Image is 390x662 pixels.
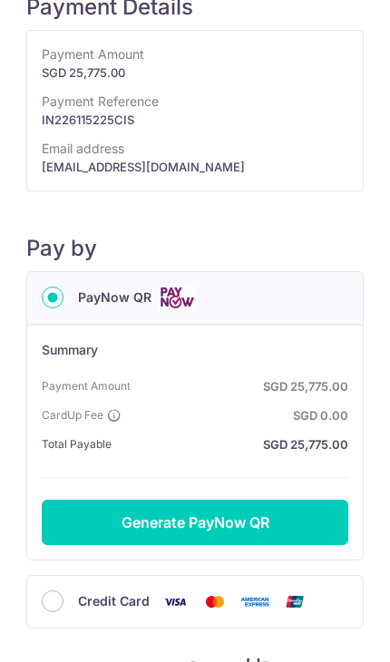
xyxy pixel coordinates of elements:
strong: SGD 25,775.00 [42,63,348,82]
img: American Express [237,590,273,613]
h6: Summary [42,339,348,361]
span: PayNow QR [78,287,151,308]
span: CardUp Fee [42,404,103,426]
div: Credit Card Visa Mastercard American Express Union Pay [42,590,348,613]
span: Payment Reference [42,92,348,111]
strong: SGD 0.00 [129,404,348,426]
strong: SGD 25,775.00 [119,433,348,455]
strong: IN226115225CIS [42,111,348,129]
img: Cards logo [159,287,195,309]
span: Payment Amount [42,375,131,397]
span: Email address [42,140,348,158]
span: Payment Amount [42,45,348,63]
img: Visa [157,590,193,613]
img: Union Pay [277,590,313,613]
div: PayNow QR Cards logo [42,287,348,309]
h5: Pay by [26,235,364,262]
span: Total Payable [42,433,112,455]
strong: [EMAIL_ADDRESS][DOMAIN_NAME] [42,158,348,176]
button: Generate PayNow QR [42,500,348,545]
img: Mastercard [197,590,233,613]
strong: SGD 25,775.00 [138,375,348,397]
span: Credit Card [78,590,150,612]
